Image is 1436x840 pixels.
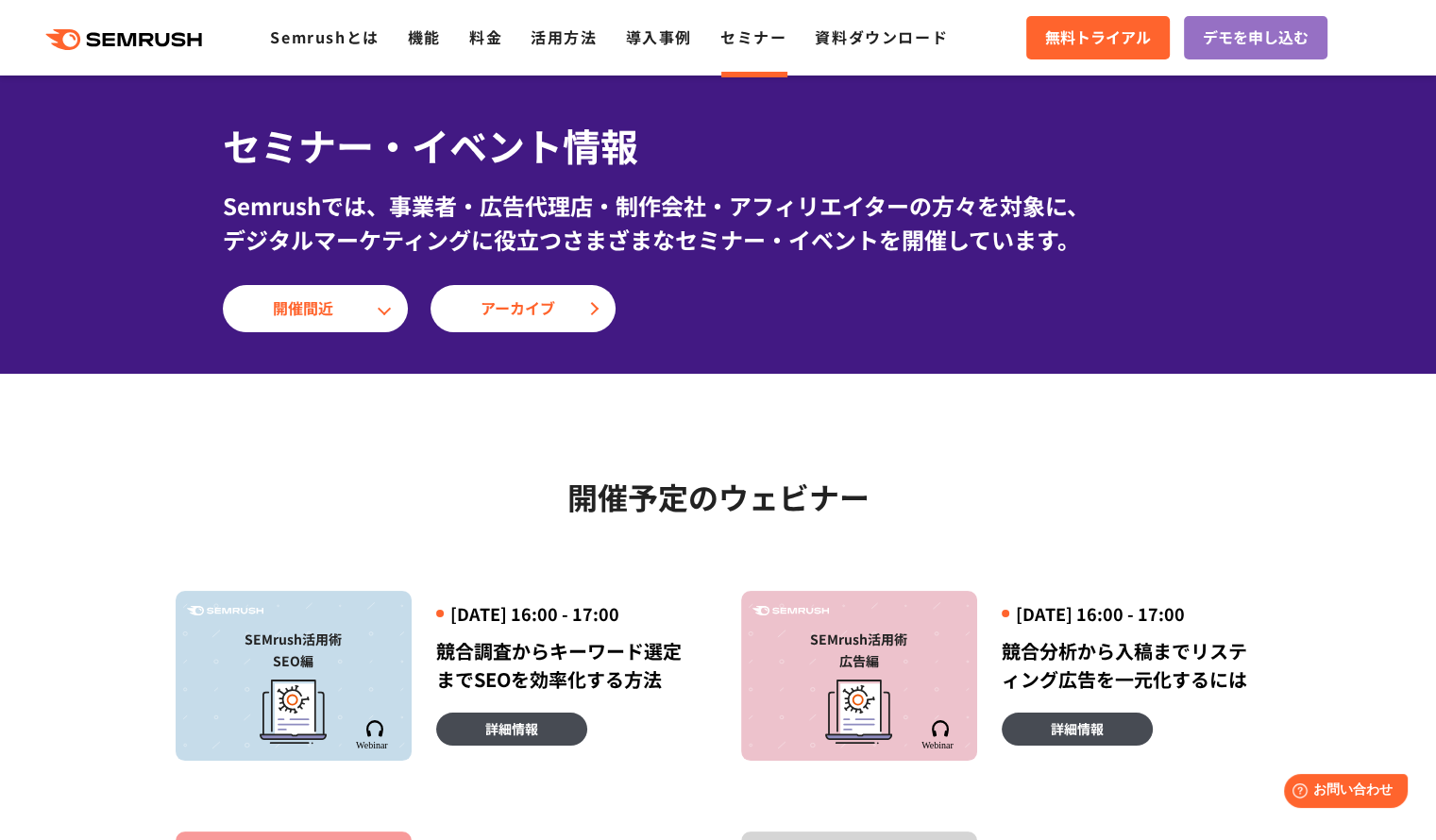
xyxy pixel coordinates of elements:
span: デモを申し込む [1203,25,1309,50]
a: 資料ダウンロード [815,25,948,48]
img: Semrush [187,606,263,616]
a: 料金 [469,25,502,48]
span: アーカイブ [481,296,566,321]
a: デモを申し込む [1184,16,1327,59]
a: 無料トライアル [1026,16,1170,59]
a: 機能 [408,25,441,48]
a: Semrushとは [270,25,379,48]
div: Semrushでは、事業者・広告代理店・制作会社・アフィリエイターの方々を対象に、 デジタルマーケティングに役立つさまざまなセミナー・イベントを開催しています。 [223,189,1214,257]
a: 詳細情報 [436,713,587,746]
a: アーカイブ [431,285,616,332]
div: 競合調査からキーワード選定までSEOを効率化する方法 [436,637,696,694]
h2: 開催予定のウェビナー [176,473,1261,520]
a: セミナー [720,25,786,48]
img: Semrush [355,720,394,749]
a: 詳細情報 [1002,713,1153,746]
span: 詳細情報 [1051,718,1104,739]
div: SEMrush活用術 広告編 [751,629,968,672]
a: 開催間近 [223,285,408,332]
img: Semrush [752,606,829,616]
iframe: Help widget launcher [1268,766,1415,819]
span: 詳細情報 [485,718,538,739]
h1: セミナー・イベント情報 [223,118,1214,174]
div: [DATE] 16:00 - 17:00 [1002,602,1261,626]
div: 競合分析から入稿までリスティング広告を一元化するには [1002,637,1261,694]
div: SEMrush活用術 SEO編 [185,629,402,672]
img: Semrush [921,720,959,749]
span: 無料トライアル [1045,25,1151,50]
span: 開催間近 [273,296,358,321]
div: [DATE] 16:00 - 17:00 [436,602,696,626]
a: 活用方法 [531,25,597,48]
a: 導入事例 [626,25,692,48]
